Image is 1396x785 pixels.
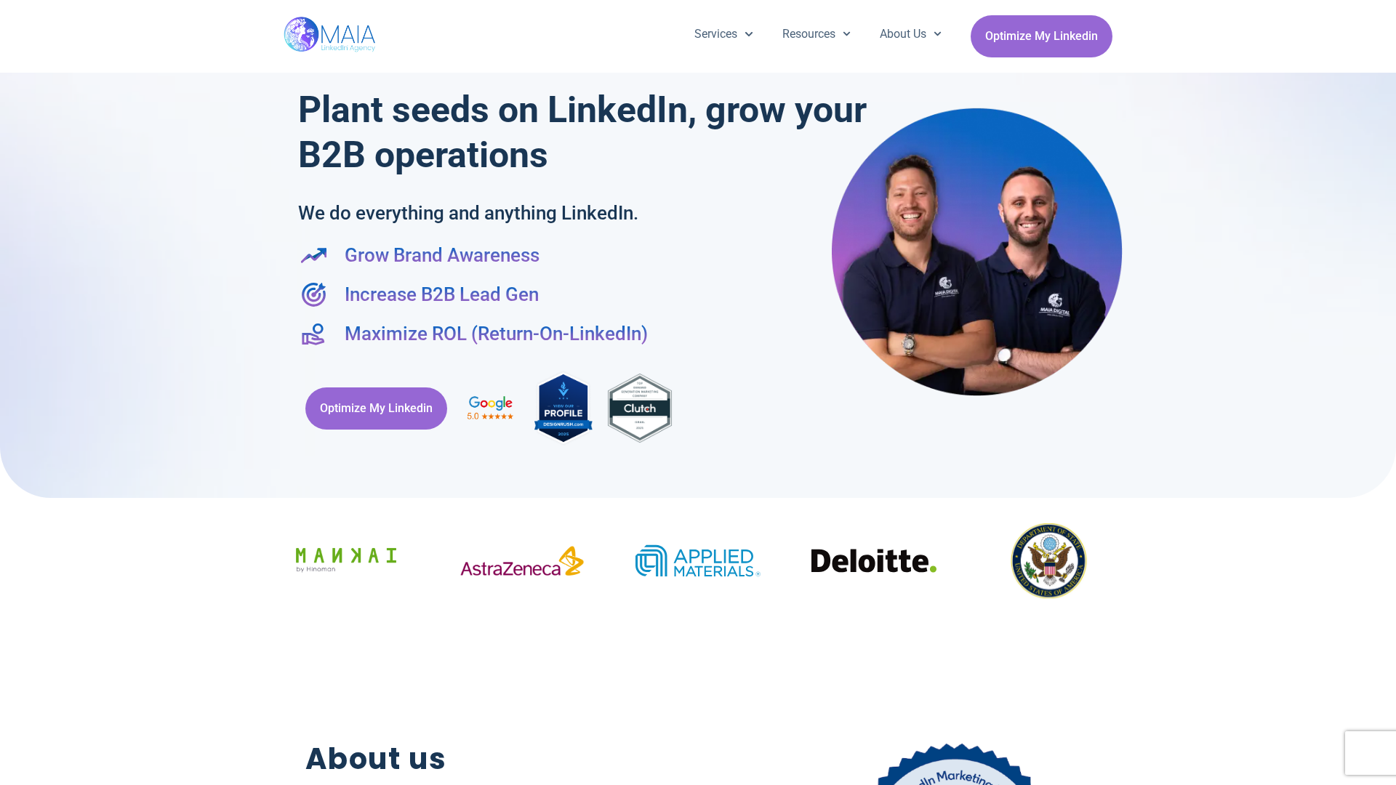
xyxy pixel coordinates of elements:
[680,15,767,53] a: Services
[987,523,1112,603] div: 3 / 19
[460,545,585,577] img: Astrazenca
[305,737,715,781] h2: About us
[341,241,539,269] span: Grow Brand Awareness
[832,107,1123,396] img: Maia Digital- Shay & Eli
[635,543,761,584] div: 1 / 19
[768,15,865,53] a: Resources
[635,543,761,579] img: applied-materials-logo
[320,395,433,422] span: Optimize My Linkedin
[534,369,593,447] img: MAIA Digital's rating on DesignRush, the industry-leading B2B Marketplace connecting brands with ...
[341,281,539,308] span: Increase B2B Lead Gen
[865,15,956,53] a: About Us
[985,23,1098,50] span: Optimize My Linkedin
[811,547,936,579] div: 2 / 19
[305,387,447,430] a: Optimize My Linkedin
[298,199,779,227] h2: We do everything and anything LinkedIn.
[680,15,956,53] nav: Menu
[811,547,936,574] img: deloitte-2
[971,15,1112,57] a: Optimize My Linkedin
[987,523,1112,598] img: Department-of-State-logo-750X425-1-750x450
[284,498,1112,628] div: Image Carousel
[341,320,648,347] span: Maximize ROL (Return-On-LinkedIn)
[298,87,873,177] h1: Plant seeds on LinkedIn, grow your B2B operations
[284,498,409,623] img: 7 (1)
[460,545,585,582] div: 19 / 19
[284,498,409,628] div: 18 / 19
